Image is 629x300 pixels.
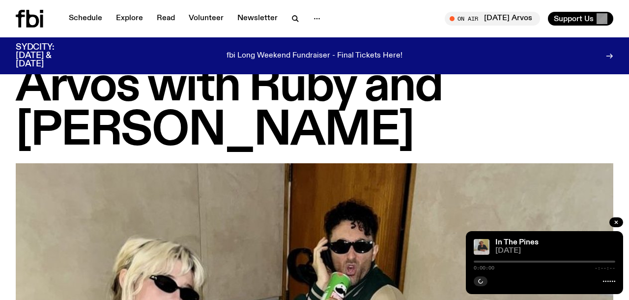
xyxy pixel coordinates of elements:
button: On Air[DATE] Arvos [445,12,540,26]
a: Schedule [63,12,108,26]
a: In The Pines [495,239,539,246]
span: Support Us [554,14,594,23]
span: -:--:-- [595,266,615,270]
a: Newsletter [231,12,284,26]
a: Explore [110,12,149,26]
button: Support Us [548,12,613,26]
span: [DATE] [495,247,615,255]
h1: Arvos with Ruby and [PERSON_NAME] [16,65,613,153]
p: fbi Long Weekend Fundraiser - Final Tickets Here! [227,52,402,60]
h3: SYDCITY: [DATE] & [DATE] [16,43,79,68]
a: Read [151,12,181,26]
span: 0:00:00 [474,266,494,270]
a: Volunteer [183,12,229,26]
